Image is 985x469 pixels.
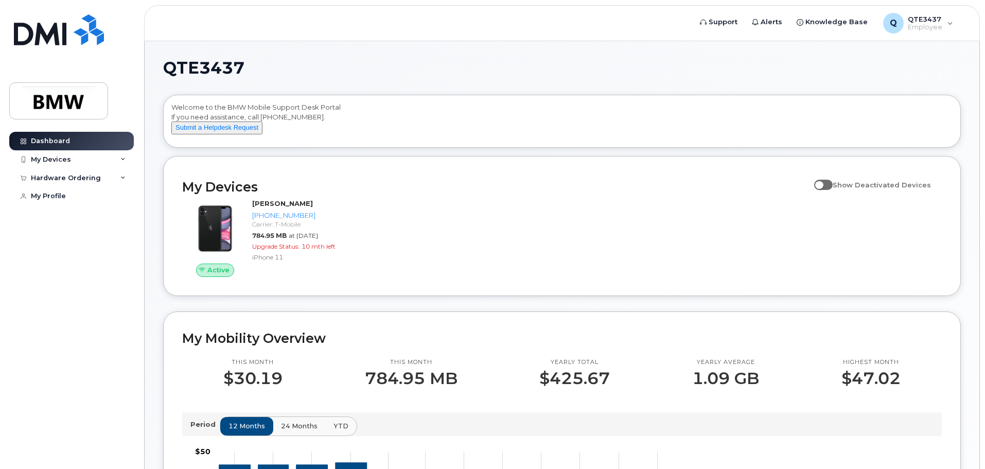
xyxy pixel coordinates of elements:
span: Show Deactivated Devices [833,181,931,189]
div: Carrier: T-Mobile [252,220,359,229]
div: Welcome to the BMW Mobile Support Desk Portal If you need assistance, call [PHONE_NUMBER]. [171,102,953,144]
p: 1.09 GB [692,369,759,388]
input: Show Deactivated Devices [814,175,822,183]
p: $30.19 [223,369,283,388]
span: Active [207,265,230,275]
strong: [PERSON_NAME] [252,199,313,207]
div: [PHONE_NUMBER] [252,211,359,220]
span: Upgrade Status: [252,242,300,250]
button: Submit a Helpdesk Request [171,121,262,134]
div: iPhone 11 [252,253,359,262]
span: YTD [333,421,348,431]
a: Active[PERSON_NAME][PHONE_NUMBER]Carrier: T-Mobile784.95 MBat [DATE]Upgrade Status:10 mth leftiPh... [182,199,363,277]
p: Yearly average [692,358,759,367]
tspan: $50 [195,447,210,456]
img: iPhone_11.jpg [190,204,240,253]
p: This month [365,358,458,367]
h2: My Mobility Overview [182,331,942,346]
span: at [DATE] [289,232,318,239]
h2: My Devices [182,179,809,195]
p: Period [190,420,220,429]
p: Highest month [841,358,901,367]
span: 784.95 MB [252,232,287,239]
span: 24 months [281,421,318,431]
span: 10 mth left [302,242,336,250]
span: QTE3437 [163,60,244,76]
p: 784.95 MB [365,369,458,388]
p: Yearly total [539,358,610,367]
p: This month [223,358,283,367]
p: $47.02 [841,369,901,388]
p: $425.67 [539,369,610,388]
a: Submit a Helpdesk Request [171,123,262,131]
